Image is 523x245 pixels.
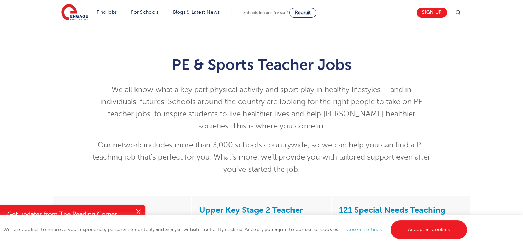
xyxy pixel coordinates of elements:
[339,205,445,227] a: 121 Special Needs Teaching Assistant
[391,220,467,239] a: Accept all cookies
[131,205,145,219] button: Close
[295,10,311,15] span: Recruit
[3,227,469,232] span: We use cookies to improve your experience, personalise content, and analyse website traffic. By c...
[199,205,303,215] a: Upper Key Stage 2 Teacher
[61,4,88,21] img: Engage Education
[417,8,447,18] a: Sign up
[173,10,220,15] a: Blogs & Latest News
[243,10,288,15] span: Schools looking for staff
[346,227,382,232] a: Cookie settings
[92,139,431,175] p: Our network includes more than 3,000 schools countrywide, so we can help you can find a PE teachi...
[92,56,431,73] h1: PE & Sports Teacher Jobs
[7,210,131,219] h4: Get updates from The Reading Corner
[131,10,158,15] a: For Schools
[97,10,117,15] a: Find jobs
[289,8,316,18] a: Recruit
[100,85,423,130] span: We all know what a key part physical activity and sport play in healthy lifestyles – and in indiv...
